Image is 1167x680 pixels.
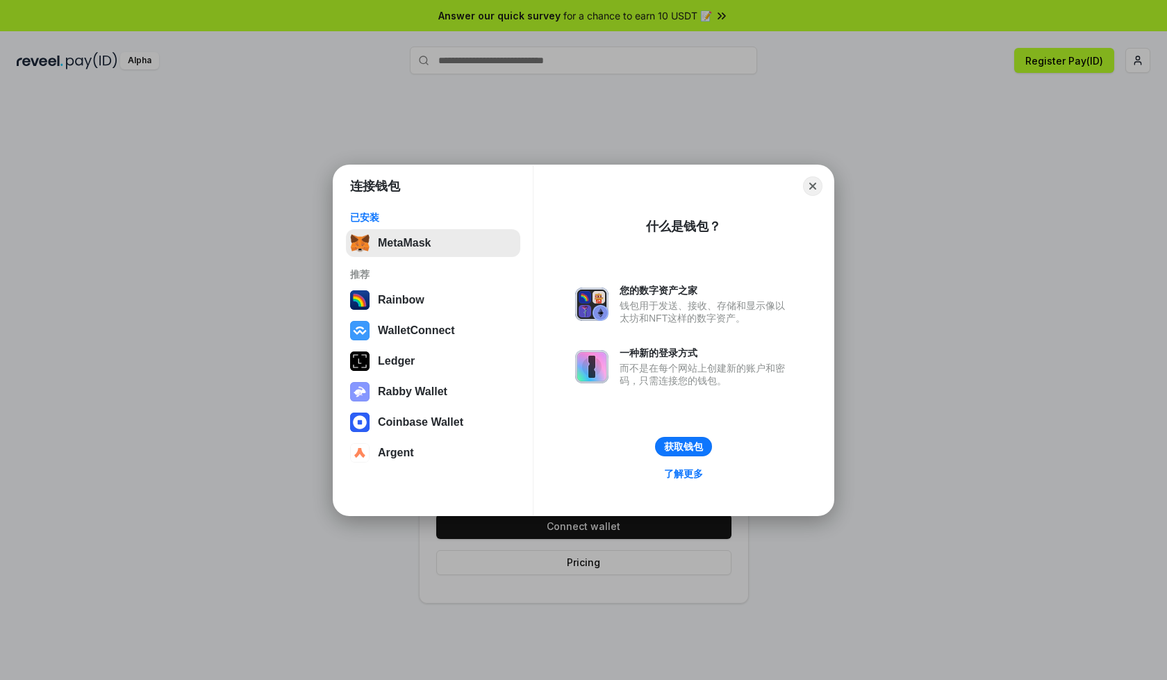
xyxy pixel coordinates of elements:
[378,237,431,249] div: MetaMask
[350,268,516,281] div: 推荐
[575,350,609,383] img: svg+xml,%3Csvg%20xmlns%3D%22http%3A%2F%2Fwww.w3.org%2F2000%2Fsvg%22%20fill%3D%22none%22%20viewBox...
[378,416,463,429] div: Coinbase Wallet
[346,229,520,257] button: MetaMask
[350,443,370,463] img: svg+xml,%3Csvg%20width%3D%2228%22%20height%3D%2228%22%20viewBox%3D%220%200%2028%2028%22%20fill%3D...
[346,347,520,375] button: Ledger
[350,211,516,224] div: 已安装
[803,176,822,196] button: Close
[646,218,721,235] div: 什么是钱包？
[350,290,370,310] img: svg+xml,%3Csvg%20width%3D%22120%22%20height%3D%22120%22%20viewBox%3D%220%200%20120%20120%22%20fil...
[346,286,520,314] button: Rainbow
[664,440,703,453] div: 获取钱包
[620,299,792,324] div: 钱包用于发送、接收、存储和显示像以太坊和NFT这样的数字资产。
[350,321,370,340] img: svg+xml,%3Csvg%20width%3D%2228%22%20height%3D%2228%22%20viewBox%3D%220%200%2028%2028%22%20fill%3D...
[378,355,415,367] div: Ledger
[346,378,520,406] button: Rabby Wallet
[378,385,447,398] div: Rabby Wallet
[378,447,414,459] div: Argent
[350,233,370,253] img: svg+xml,%3Csvg%20fill%3D%22none%22%20height%3D%2233%22%20viewBox%3D%220%200%2035%2033%22%20width%...
[350,351,370,371] img: svg+xml,%3Csvg%20xmlns%3D%22http%3A%2F%2Fwww.w3.org%2F2000%2Fsvg%22%20width%3D%2228%22%20height%3...
[346,408,520,436] button: Coinbase Wallet
[350,382,370,401] img: svg+xml,%3Csvg%20xmlns%3D%22http%3A%2F%2Fwww.w3.org%2F2000%2Fsvg%22%20fill%3D%22none%22%20viewBox...
[620,284,792,297] div: 您的数字资产之家
[656,465,711,483] a: 了解更多
[575,288,609,321] img: svg+xml,%3Csvg%20xmlns%3D%22http%3A%2F%2Fwww.w3.org%2F2000%2Fsvg%22%20fill%3D%22none%22%20viewBox...
[346,439,520,467] button: Argent
[655,437,712,456] button: 获取钱包
[350,413,370,432] img: svg+xml,%3Csvg%20width%3D%2228%22%20height%3D%2228%22%20viewBox%3D%220%200%2028%2028%22%20fill%3D...
[346,317,520,345] button: WalletConnect
[378,324,455,337] div: WalletConnect
[378,294,424,306] div: Rainbow
[664,467,703,480] div: 了解更多
[620,362,792,387] div: 而不是在每个网站上创建新的账户和密码，只需连接您的钱包。
[620,347,792,359] div: 一种新的登录方式
[350,178,400,194] h1: 连接钱包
